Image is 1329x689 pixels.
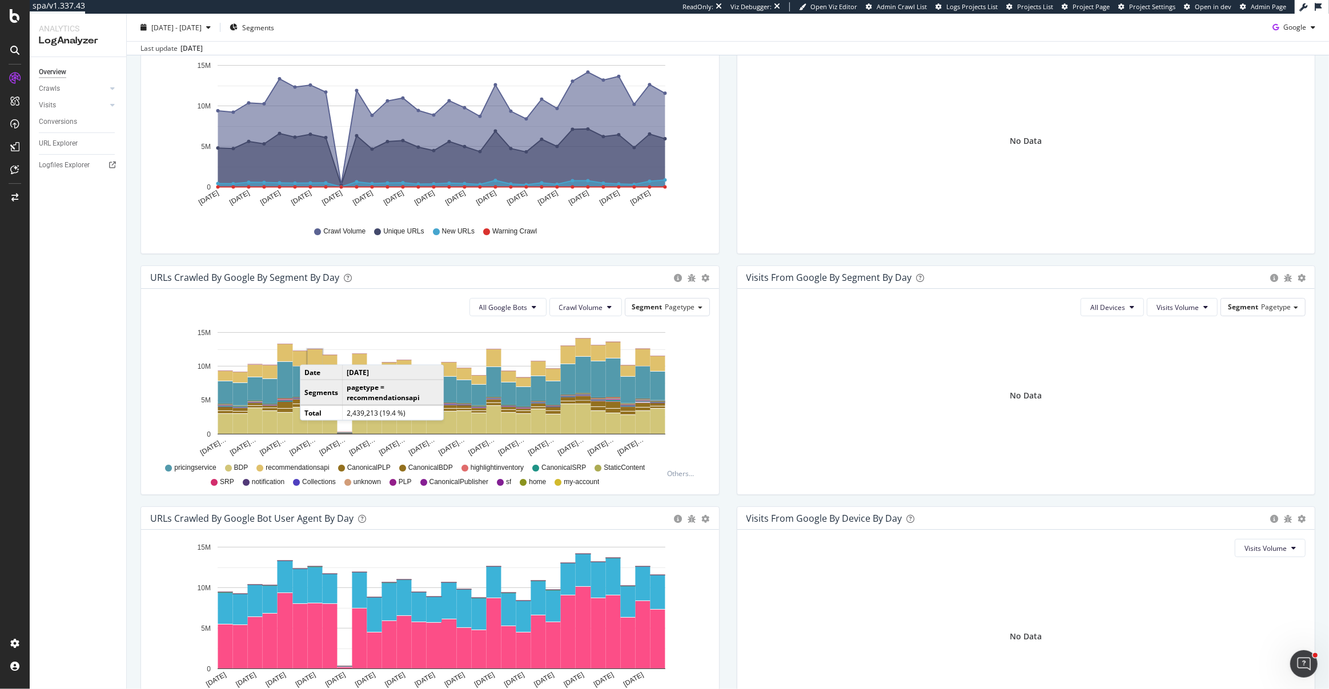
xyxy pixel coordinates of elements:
a: Admin Crawl List [866,2,927,11]
span: BDP [234,463,248,473]
text: [DATE] [413,189,436,207]
svg: A chart. [150,325,710,458]
span: Pagetype [1261,302,1291,312]
td: [DATE] [343,365,444,380]
div: No Data [1010,631,1042,642]
div: A chart. [150,57,710,216]
iframe: Intercom live chat [1290,650,1318,678]
span: recommendationsapi [266,463,329,473]
div: Visits From Google By Device By Day [746,513,902,524]
div: gear [1298,274,1306,282]
span: Visits Volume [1244,543,1287,553]
a: Admin Page [1240,2,1286,11]
text: 0 [207,183,211,191]
span: Project Page [1073,2,1110,11]
text: [DATE] [382,189,405,207]
a: Open in dev [1184,2,1231,11]
text: [DATE] [264,671,287,688]
a: Overview [39,66,118,78]
div: Others... [668,469,700,478]
span: Open in dev [1195,2,1231,11]
button: Google [1268,18,1320,37]
button: All Devices [1081,298,1144,316]
div: Conversions [39,116,77,128]
text: 5M [201,143,211,151]
div: URLs Crawled by Google By Segment By Day [150,272,339,283]
div: gear [702,515,710,523]
text: [DATE] [536,189,559,207]
a: Logs Projects List [935,2,998,11]
div: bug [1284,515,1292,523]
text: [DATE] [505,189,528,207]
text: [DATE] [444,189,467,207]
text: [DATE] [320,189,343,207]
text: 0 [207,430,211,438]
span: highlightinventory [471,463,524,473]
a: Visits [39,99,107,111]
div: circle-info [1270,515,1278,523]
text: 5M [201,397,211,405]
span: Logs Projects List [946,2,998,11]
span: Unique URLs [383,227,424,236]
div: URLs Crawled by Google bot User Agent By Day [150,513,354,524]
span: notification [252,477,284,487]
span: Segment [632,302,663,312]
div: gear [702,274,710,282]
div: bug [688,274,696,282]
div: circle-info [674,515,682,523]
span: Project Settings [1129,2,1175,11]
div: Visits from Google By Segment By Day [746,272,912,283]
span: my-account [564,477,599,487]
text: [DATE] [533,671,556,688]
div: No Data [1010,390,1042,401]
span: Visits Volume [1157,303,1199,312]
text: [DATE] [413,671,436,688]
div: Visits [39,99,56,111]
span: Segments [242,22,274,32]
text: [DATE] [235,671,258,688]
button: Visits Volume [1147,298,1218,316]
text: [DATE] [259,189,282,207]
span: StaticContent [604,463,645,473]
text: [DATE] [197,189,220,207]
span: CanonicalPLP [347,463,391,473]
span: Admin Crawl List [877,2,927,11]
text: 10M [198,584,211,592]
a: Conversions [39,116,118,128]
a: URL Explorer [39,138,118,150]
div: URL Explorer [39,138,78,150]
a: Crawls [39,83,107,95]
text: [DATE] [592,671,615,688]
a: Project Settings [1118,2,1175,11]
a: Open Viz Editor [799,2,857,11]
div: ReadOnly: [682,2,713,11]
text: [DATE] [503,671,525,688]
text: [DATE] [629,189,652,207]
div: Crawls [39,83,60,95]
div: Last update [140,43,203,54]
span: Open Viz Editor [810,2,857,11]
div: circle-info [1270,274,1278,282]
span: New URLs [442,227,475,236]
td: pagetype = recommendationsapi [343,380,444,405]
button: Segments [225,18,279,37]
span: [DATE] - [DATE] [151,22,202,32]
span: CanonicalSRP [541,463,586,473]
span: unknown [354,477,381,487]
button: [DATE] - [DATE] [136,18,215,37]
div: bug [1284,274,1292,282]
span: Crawl Volume [323,227,366,236]
text: [DATE] [563,671,585,688]
div: bug [688,515,696,523]
td: Segments [300,380,343,405]
span: home [529,477,546,487]
text: [DATE] [473,671,496,688]
div: Analytics [39,23,117,34]
div: gear [1298,515,1306,523]
td: Date [300,365,343,380]
span: SRP [220,477,234,487]
text: [DATE] [204,671,227,688]
text: [DATE] [354,671,376,688]
span: All Google Bots [479,303,528,312]
td: 2,439,213 (19.4 %) [343,405,444,420]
